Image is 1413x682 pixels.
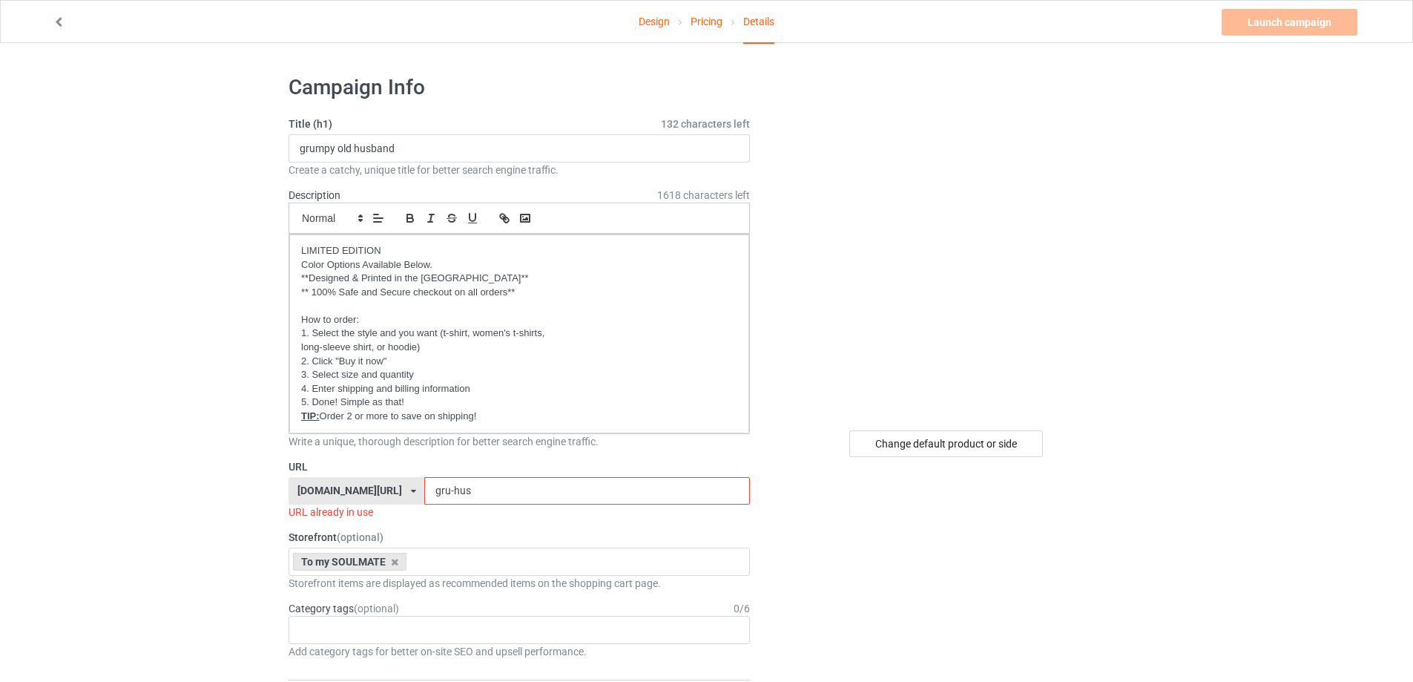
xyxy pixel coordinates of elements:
div: Add category tags for better on-site SEO and upsell performance. [289,644,750,659]
label: Title (h1) [289,117,750,131]
p: Color Options Available Below. [301,258,737,272]
p: 2. Click "Buy it now" [301,355,737,369]
div: Details [743,1,774,44]
span: (optional) [337,531,383,543]
h1: Campaign Info [289,74,750,101]
div: [DOMAIN_NAME][URL] [297,485,402,496]
p: 1. Select the style and you want (t-shirt, women's t-shirts, [301,327,737,341]
p: long-sleeve shirt, or hoodie) [301,341,737,355]
p: ** 100% Safe and Secure checkout on all orders** [301,286,737,300]
div: Change default product or side [849,430,1043,457]
span: 1618 characters left [657,188,750,203]
label: Category tags [289,601,399,616]
div: URL already in use [289,505,750,519]
p: How to order: [301,313,737,327]
p: 4. Enter shipping and billing information [301,382,737,396]
p: Order 2 or more to save on shipping! [301,410,737,424]
a: Design [639,1,670,42]
label: Storefront [289,530,750,545]
span: 132 characters left [661,117,750,131]
div: To my SOULMATE [293,553,406,571]
div: 0 / 6 [734,601,750,616]
label: URL [289,459,750,474]
div: Write a unique, thorough description for better search engine traffic. [289,434,750,449]
div: Create a catchy, unique title for better search engine traffic. [289,163,750,177]
p: 5. Done! Simple as that! [301,396,737,410]
a: Pricing [691,1,722,42]
p: LIMITED EDITION [301,244,737,258]
div: Storefront items are displayed as recommended items on the shopping cart page. [289,576,750,591]
u: TIP: [301,410,320,422]
span: (optional) [354,603,399,614]
p: **Designed & Printed in the [GEOGRAPHIC_DATA]** [301,272,737,286]
label: Description [289,189,340,201]
p: 3. Select size and quantity [301,368,737,382]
